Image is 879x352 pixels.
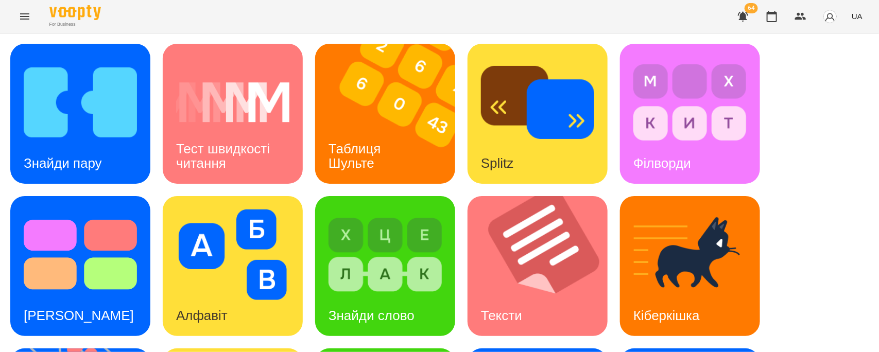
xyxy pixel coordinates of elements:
[315,44,455,184] a: Таблиця ШультеТаблиця Шульте
[315,44,468,184] img: Таблиця Шульте
[329,141,385,170] h3: Таблиця Шульте
[10,44,150,184] a: Знайди паруЗнайди пару
[481,155,514,171] h3: Splitz
[468,196,621,336] img: Тексти
[24,57,137,148] img: Знайди пару
[468,196,608,336] a: ТекстиТексти
[620,44,760,184] a: ФілвордиФілворди
[176,209,289,300] img: Алфавіт
[468,44,608,184] a: SplitzSplitz
[823,9,837,24] img: avatar_s.png
[49,21,101,28] span: For Business
[633,57,747,148] img: Філворди
[163,196,303,336] a: АлфавітАлфавіт
[176,141,273,170] h3: Тест швидкості читання
[481,57,594,148] img: Splitz
[848,7,867,26] button: UA
[49,5,101,20] img: Voopty Logo
[176,308,228,323] h3: Алфавіт
[633,209,747,300] img: Кіберкішка
[329,308,415,323] h3: Знайди слово
[24,155,102,171] h3: Знайди пару
[10,196,150,336] a: Тест Струпа[PERSON_NAME]
[620,196,760,336] a: КіберкішкаКіберкішка
[633,155,691,171] h3: Філворди
[745,3,758,13] span: 64
[24,308,134,323] h3: [PERSON_NAME]
[329,209,442,300] img: Знайди слово
[12,4,37,29] button: Menu
[633,308,700,323] h3: Кіберкішка
[176,57,289,148] img: Тест швидкості читання
[163,44,303,184] a: Тест швидкості читанняТест швидкості читання
[315,196,455,336] a: Знайди словоЗнайди слово
[481,308,522,323] h3: Тексти
[852,11,863,22] span: UA
[24,209,137,300] img: Тест Струпа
